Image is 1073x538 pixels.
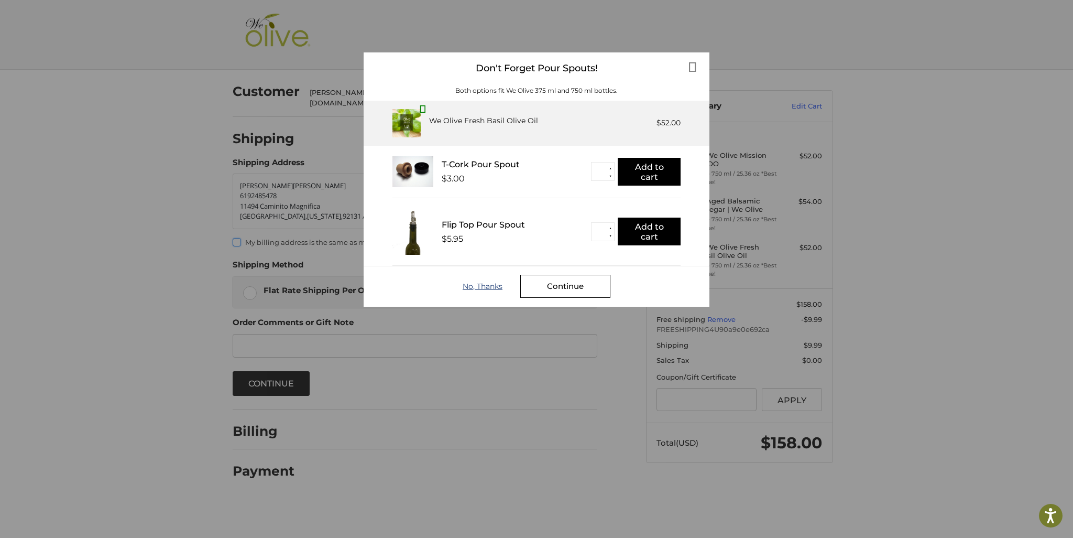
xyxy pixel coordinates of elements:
div: Flip Top Pour Spout [442,220,591,230]
div: Both options fit We Olive 375 ml and 750 ml bottles. [364,86,709,95]
p: We're away right now. Please check back later! [15,16,118,24]
div: Continue [520,275,610,298]
div: $5.95 [442,234,463,244]
div: $3.00 [442,174,465,184]
div: T-Cork Pour Spout [442,159,591,169]
img: T_Cork__22625.1711686153.233.225.jpg [392,156,433,187]
button: ▲ [606,164,614,172]
button: ▲ [606,224,614,232]
button: ▼ [606,172,614,180]
button: ▼ [606,232,614,240]
div: No, Thanks [463,282,520,290]
button: Add to cart [618,158,681,186]
div: Don't Forget Pour Spouts! [364,52,709,84]
div: $52.00 [656,117,681,128]
img: FTPS_bottle__43406.1705089544.233.225.jpg [392,209,433,255]
div: We Olive Fresh Basil Olive Oil [429,115,538,126]
button: Add to cart [618,218,681,245]
button: Open LiveChat chat widget [121,14,133,26]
